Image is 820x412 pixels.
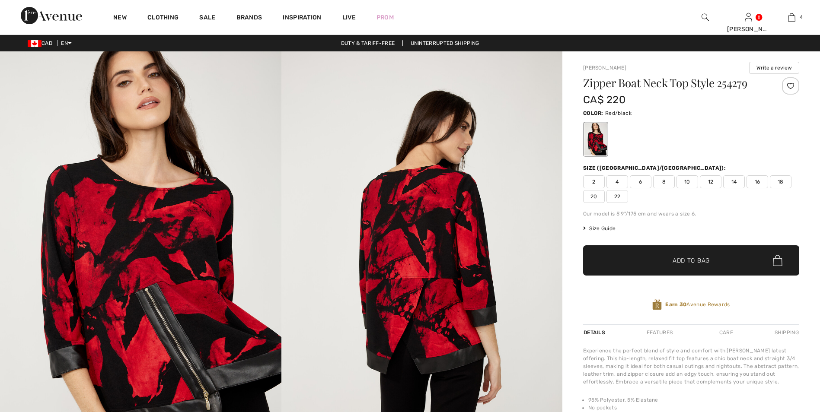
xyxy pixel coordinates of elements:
span: 18 [770,175,791,188]
div: Our model is 5'9"/175 cm and wears a size 6. [583,210,799,218]
span: Color: [583,110,603,116]
div: Size ([GEOGRAPHIC_DATA]/[GEOGRAPHIC_DATA]): [583,164,727,172]
span: 8 [653,175,675,188]
img: Bag.svg [773,255,782,266]
span: 14 [723,175,745,188]
span: 12 [700,175,721,188]
span: 4 [606,175,628,188]
div: Features [639,325,680,340]
a: Prom [376,13,394,22]
span: Add to Bag [673,256,710,265]
img: search the website [702,12,709,22]
img: Avenue Rewards [652,299,662,311]
span: 4 [800,13,803,21]
span: CA$ 220 [583,94,625,106]
strong: Earn 30 [665,301,686,307]
div: Experience the perfect blend of style and comfort with [PERSON_NAME] latest offering. This hip-le... [583,347,799,386]
span: Avenue Rewards [665,301,730,308]
a: 4 [770,12,813,22]
span: Inspiration [283,14,321,23]
img: My Bag [788,12,795,22]
img: Canadian Dollar [28,40,41,47]
img: 1ère Avenue [21,7,82,24]
a: Sale [199,14,215,23]
span: 20 [583,190,605,203]
li: 95% Polyester, 5% Elastane [588,396,799,404]
span: 22 [606,190,628,203]
div: Details [583,325,607,340]
span: EN [61,40,72,46]
a: Live [342,13,356,22]
span: 6 [630,175,651,188]
a: New [113,14,127,23]
a: Brands [236,14,262,23]
span: Red/black [605,110,632,116]
div: Red/black [584,123,607,155]
img: My Info [745,12,752,22]
a: Sign In [745,13,752,21]
button: Add to Bag [583,245,799,276]
span: 2 [583,175,605,188]
div: Care [712,325,740,340]
li: No pockets [588,404,799,412]
a: [PERSON_NAME] [583,65,626,71]
span: 10 [676,175,698,188]
div: [PERSON_NAME] [727,25,769,34]
span: Size Guide [583,225,616,232]
button: Write a review [749,62,799,74]
span: CAD [28,40,56,46]
a: Clothing [147,14,179,23]
span: 16 [747,175,768,188]
div: Shipping [772,325,799,340]
h1: Zipper Boat Neck Top Style 254279 [583,77,763,89]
